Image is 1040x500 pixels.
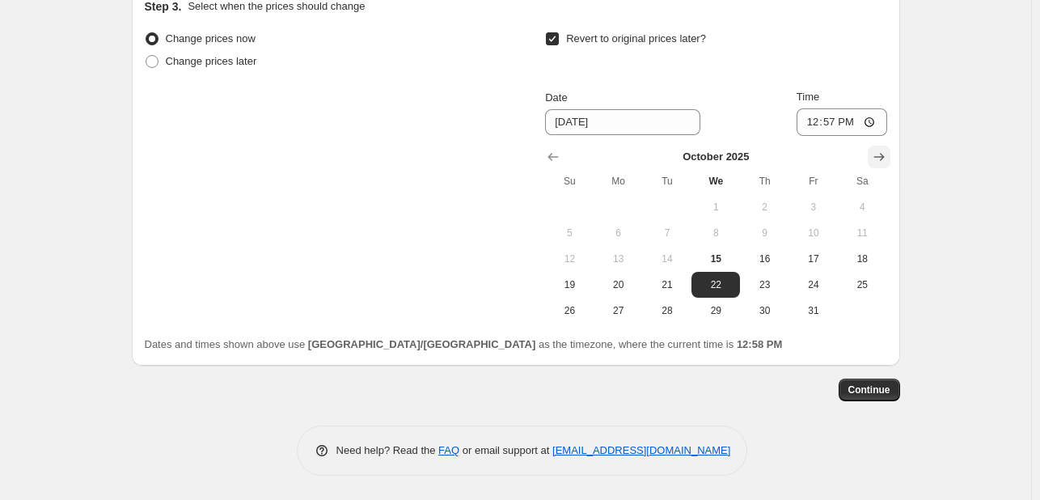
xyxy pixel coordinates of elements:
button: Tuesday October 14 2025 [643,246,691,272]
button: Wednesday October 1 2025 [691,194,740,220]
span: 2 [746,201,782,214]
span: 4 [844,201,880,214]
span: 31 [796,304,831,317]
span: 25 [844,278,880,291]
button: Tuesday October 21 2025 [643,272,691,298]
button: Show previous month, September 2025 [542,146,564,168]
span: 26 [552,304,587,317]
span: Need help? Read the [336,444,439,456]
b: 12:58 PM [737,338,782,350]
button: Monday October 27 2025 [594,298,643,324]
button: Saturday October 11 2025 [838,220,886,246]
button: Wednesday October 29 2025 [691,298,740,324]
span: We [698,175,733,188]
span: Mo [601,175,636,188]
span: or email support at [459,444,552,456]
th: Saturday [838,168,886,194]
button: Saturday October 4 2025 [838,194,886,220]
button: Sunday October 12 2025 [545,246,594,272]
button: Friday October 31 2025 [789,298,838,324]
button: Friday October 24 2025 [789,272,838,298]
span: 3 [796,201,831,214]
button: Thursday October 23 2025 [740,272,788,298]
button: Monday October 13 2025 [594,246,643,272]
input: 12:00 [797,108,887,136]
button: Thursday October 2 2025 [740,194,788,220]
span: 16 [746,252,782,265]
span: 29 [698,304,733,317]
span: 14 [649,252,685,265]
th: Monday [594,168,643,194]
button: Saturday October 18 2025 [838,246,886,272]
span: Revert to original prices later? [566,32,706,44]
span: Tu [649,175,685,188]
a: FAQ [438,444,459,456]
span: 24 [796,278,831,291]
span: Continue [848,383,890,396]
button: Thursday October 16 2025 [740,246,788,272]
th: Tuesday [643,168,691,194]
button: Show next month, November 2025 [868,146,890,168]
span: 12 [552,252,587,265]
button: Friday October 10 2025 [789,220,838,246]
button: Continue [839,379,900,401]
span: 5 [552,227,587,239]
a: [EMAIL_ADDRESS][DOMAIN_NAME] [552,444,730,456]
span: 13 [601,252,636,265]
button: Today Wednesday October 15 2025 [691,246,740,272]
button: Tuesday October 28 2025 [643,298,691,324]
span: 22 [698,278,733,291]
span: 19 [552,278,587,291]
span: Fr [796,175,831,188]
span: Sa [844,175,880,188]
span: 21 [649,278,685,291]
span: Su [552,175,587,188]
span: 23 [746,278,782,291]
span: Time [797,91,819,103]
span: 1 [698,201,733,214]
span: 9 [746,227,782,239]
span: 7 [649,227,685,239]
button: Tuesday October 7 2025 [643,220,691,246]
span: 27 [601,304,636,317]
button: Friday October 17 2025 [789,246,838,272]
span: 15 [698,252,733,265]
th: Thursday [740,168,788,194]
span: 6 [601,227,636,239]
th: Sunday [545,168,594,194]
span: 8 [698,227,733,239]
span: 28 [649,304,685,317]
span: Change prices now [166,32,256,44]
button: Saturday October 25 2025 [838,272,886,298]
span: 11 [844,227,880,239]
span: 20 [601,278,636,291]
button: Thursday October 30 2025 [740,298,788,324]
span: Date [545,91,567,104]
span: 10 [796,227,831,239]
span: Th [746,175,782,188]
button: Thursday October 9 2025 [740,220,788,246]
button: Sunday October 19 2025 [545,272,594,298]
span: 18 [844,252,880,265]
button: Monday October 6 2025 [594,220,643,246]
button: Sunday October 26 2025 [545,298,594,324]
th: Friday [789,168,838,194]
span: Dates and times shown above use as the timezone, where the current time is [145,338,783,350]
button: Sunday October 5 2025 [545,220,594,246]
button: Wednesday October 22 2025 [691,272,740,298]
span: 30 [746,304,782,317]
button: Wednesday October 8 2025 [691,220,740,246]
input: 10/15/2025 [545,109,700,135]
button: Friday October 3 2025 [789,194,838,220]
button: Monday October 20 2025 [594,272,643,298]
b: [GEOGRAPHIC_DATA]/[GEOGRAPHIC_DATA] [308,338,535,350]
th: Wednesday [691,168,740,194]
span: 17 [796,252,831,265]
span: Change prices later [166,55,257,67]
